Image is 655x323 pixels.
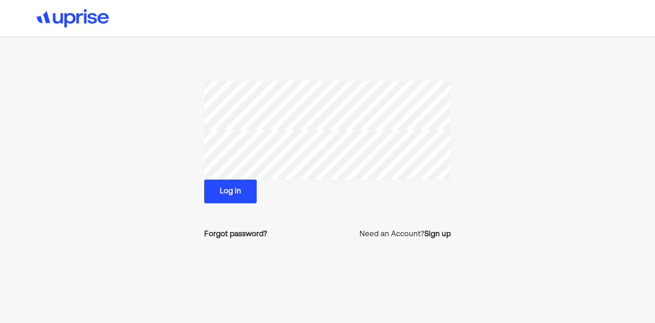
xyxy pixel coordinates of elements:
[204,180,257,203] button: Log in
[359,229,451,240] p: Need an Account?
[204,229,267,240] a: Forgot password?
[424,229,451,240] a: Sign up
